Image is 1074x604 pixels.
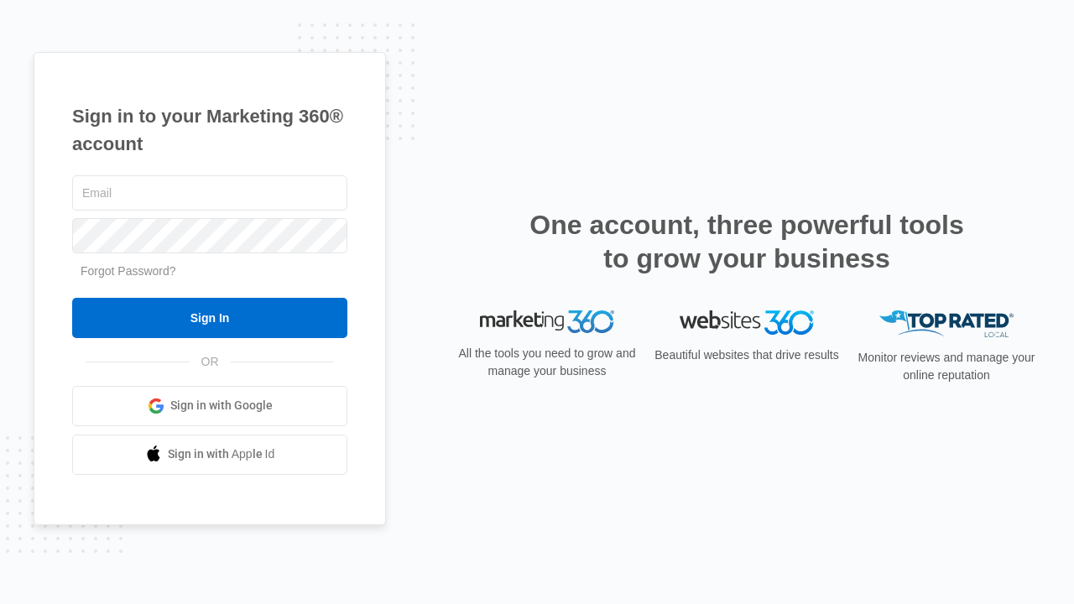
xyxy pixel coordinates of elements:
[72,175,347,211] input: Email
[852,349,1040,384] p: Monitor reviews and manage your online reputation
[453,345,641,380] p: All the tools you need to grow and manage your business
[170,397,273,414] span: Sign in with Google
[480,310,614,334] img: Marketing 360
[190,353,231,371] span: OR
[72,386,347,426] a: Sign in with Google
[72,435,347,475] a: Sign in with Apple Id
[879,310,1014,338] img: Top Rated Local
[680,310,814,335] img: Websites 360
[524,208,969,275] h2: One account, three powerful tools to grow your business
[81,264,176,278] a: Forgot Password?
[653,346,841,364] p: Beautiful websites that drive results
[72,102,347,158] h1: Sign in to your Marketing 360® account
[72,298,347,338] input: Sign In
[168,445,275,463] span: Sign in with Apple Id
